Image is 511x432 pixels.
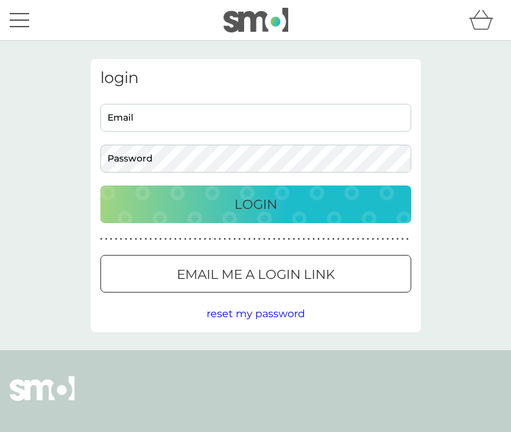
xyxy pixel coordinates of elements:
p: ● [367,236,369,243]
p: ● [263,236,266,243]
p: ● [312,236,315,243]
h3: login [100,69,411,88]
p: ● [377,236,380,243]
p: ● [372,236,374,243]
p: ● [352,236,354,243]
p: ● [238,236,241,243]
p: ● [140,236,142,243]
p: ● [308,236,310,243]
span: reset my password [207,307,305,320]
p: ● [396,236,399,243]
p: ● [179,236,182,243]
img: smol [223,8,288,32]
p: ● [273,236,275,243]
p: ● [283,236,286,243]
p: ● [209,236,211,243]
p: ● [347,236,350,243]
p: ● [278,236,280,243]
button: Login [100,186,411,223]
img: smol [10,376,74,420]
p: ● [229,236,231,243]
p: ● [165,236,167,243]
p: ● [144,236,147,243]
button: Email me a login link [100,255,411,293]
p: ● [248,236,251,243]
p: ● [159,236,162,243]
p: ● [120,236,122,243]
p: ● [293,236,295,243]
p: ● [130,236,132,243]
p: ● [258,236,261,243]
p: ● [219,236,221,243]
p: Login [234,194,277,215]
p: ● [194,236,196,243]
p: ● [125,236,128,243]
p: ● [174,236,177,243]
p: ● [268,236,271,243]
p: ● [332,236,335,243]
p: ● [288,236,290,243]
p: ● [184,236,187,243]
button: menu [10,8,29,32]
p: ● [115,236,117,243]
p: ● [100,236,103,243]
p: ● [189,236,192,243]
p: ● [135,236,137,243]
p: ● [402,236,404,243]
p: ● [337,236,340,243]
p: ● [357,236,359,243]
p: ● [223,236,226,243]
p: ● [362,236,365,243]
p: ● [406,236,409,243]
p: ● [154,236,157,243]
p: ● [298,236,301,243]
p: ● [302,236,305,243]
p: ● [323,236,325,243]
button: reset my password [207,306,305,322]
p: ● [253,236,256,243]
p: ● [169,236,172,243]
p: ● [199,236,201,243]
p: ● [391,236,394,243]
p: ● [233,236,236,243]
p: ● [214,236,216,243]
p: ● [150,236,152,243]
p: ● [381,236,384,243]
p: Email me a login link [177,264,335,285]
p: ● [105,236,108,243]
p: ● [317,236,320,243]
p: ● [342,236,345,243]
p: ● [387,236,389,243]
p: ● [244,236,246,243]
p: ● [327,236,330,243]
p: ● [110,236,113,243]
div: basket [469,7,501,33]
p: ● [204,236,207,243]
